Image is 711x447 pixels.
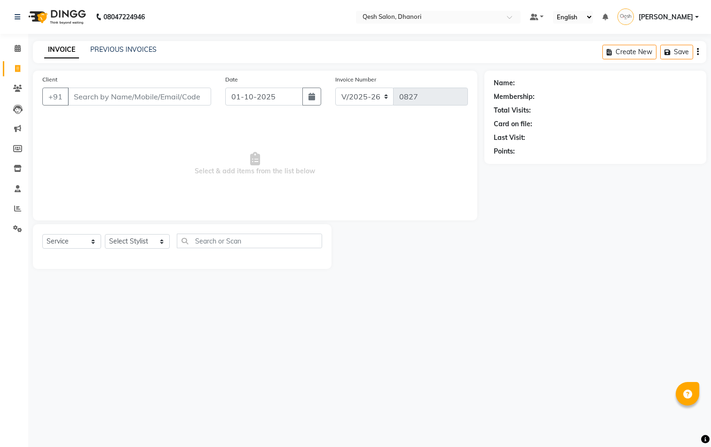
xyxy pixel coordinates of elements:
b: 08047224946 [103,4,145,30]
input: Search or Scan [177,234,322,248]
div: Membership: [494,92,535,102]
a: PREVIOUS INVOICES [90,45,157,54]
a: INVOICE [44,41,79,58]
label: Date [225,75,238,84]
iframe: chat widget [671,409,702,438]
div: Points: [494,146,515,156]
span: [PERSON_NAME] [639,12,693,22]
button: Save [660,45,693,59]
label: Invoice Number [335,75,376,84]
div: Card on file: [494,119,532,129]
span: Select & add items from the list below [42,117,468,211]
div: Name: [494,78,515,88]
div: Total Visits: [494,106,531,115]
div: Last Visit: [494,133,525,143]
input: Search by Name/Mobile/Email/Code [68,88,211,106]
button: Create New [602,45,656,59]
label: Client [42,75,57,84]
img: logo [24,4,88,30]
img: Gagandeep Arora [617,8,634,25]
button: +91 [42,88,69,106]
